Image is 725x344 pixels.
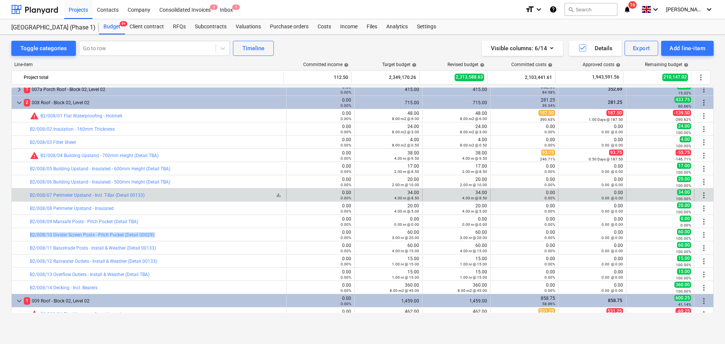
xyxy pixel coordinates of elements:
[676,250,691,254] small: 100.00%
[382,62,416,67] div: Target budget
[561,216,623,227] div: 0.00
[699,230,708,239] span: More actions
[540,117,555,122] small: 390.63%
[545,236,555,240] small: 0.00%
[494,84,555,95] div: 352.69
[494,243,555,253] div: 0.00
[645,62,688,67] div: Remaining budget
[458,288,487,293] small: 8.00 m2 @ 45.00
[290,164,351,174] div: 0.00
[494,216,555,227] div: 0.00
[546,63,552,67] span: help
[607,100,623,105] span: 281.25
[15,296,24,305] span: keyboard_arrow_down
[358,190,419,201] div: 34.00
[358,111,419,121] div: 48.00
[336,19,362,34] a: Income
[676,170,691,174] small: 100.00%
[680,136,691,142] span: 4.00
[412,19,441,34] div: Settings
[460,143,487,147] small: 8.00 m2 @ 0.50
[676,131,691,135] small: 100.00%
[561,269,623,280] div: 0.00
[24,99,30,106] span: 2
[290,124,351,134] div: 0.00
[602,196,623,200] small: 0.00 @ 0.00
[494,203,555,214] div: 0.00
[699,191,708,200] span: More actions
[674,97,691,103] span: 433.75
[676,197,691,201] small: 100.00%
[561,243,623,253] div: 0.00
[460,262,487,266] small: 1.00 nr @ 15.00
[30,111,39,120] span: Committed costs exceed revised budget
[545,249,555,253] small: 0.00%
[392,236,419,240] small: 3.00 nr @ 20.00
[168,19,190,34] a: RFQs
[602,209,623,213] small: 0.00 @ 0.00
[589,117,623,122] small: 1.00 Days @ 187.50
[545,183,555,187] small: 0.00%
[392,143,419,147] small: 8.00 m2 @ 0.50
[460,117,487,121] small: 8.00 m2 @ 6.00
[602,222,623,227] small: 0.00 @ 0.00
[30,272,150,277] a: B2/008/13 Overflow Outlets - Install & Weather (Detail TBA)
[287,71,348,83] div: 112.50
[390,288,419,293] small: 8.00 m2 @ 45.00
[625,41,659,56] button: Export
[545,170,555,174] small: 0.00%
[341,156,351,160] small: 0.00%
[426,216,487,227] div: 0.00
[602,262,623,266] small: 0.00 @ 0.00
[676,263,691,267] small: 100.00%
[628,1,637,9] span: 16
[342,63,349,67] span: help
[677,255,691,261] span: 15.00
[341,143,351,147] small: 0.00%
[661,41,714,56] button: Add line-item
[662,74,688,81] span: 210,147.02
[677,202,691,208] span: 20.00
[40,312,122,317] a: B2/009/01 Flat Waterproofing - Hotmelt
[545,262,555,266] small: 0.00%
[341,275,351,279] small: 0.00%
[687,308,725,344] iframe: Chat Widget
[11,24,90,32] div: [GEOGRAPHIC_DATA] (Phase 1)
[30,259,157,264] a: B2/008/12 Rainwater Outlets - Install & Weather (Detail 00133)
[303,62,349,67] div: Committed income
[545,130,555,134] small: 0.00%
[540,157,555,161] small: 246.71%
[578,43,612,53] div: Details
[602,249,623,253] small: 0.00 @ 0.00
[614,63,620,67] span: help
[609,150,623,156] span: 93.75
[426,150,487,161] div: 38.00
[233,41,274,56] button: Timeline
[682,63,688,67] span: help
[358,177,419,187] div: 20.00
[394,170,419,174] small: 2.00 m @ 8.50
[462,170,487,174] small: 2.00 m @ 8.50
[125,19,168,34] a: Client contract
[589,157,623,161] small: 0.50 Days @ 187.50
[30,206,114,211] a: B2/008/08 Perimeter Upstand - Insulated
[602,170,623,174] small: 0.00 @ 0.00
[341,170,351,174] small: 0.00%
[569,41,622,56] button: Details
[538,110,555,116] span: 187.50
[677,123,691,129] span: 24.00
[525,5,534,14] i: format_size
[677,229,691,235] span: 60.00
[24,86,30,93] span: 1
[561,282,623,293] div: 0.00
[313,19,336,34] div: Costs
[426,87,487,92] div: 415.00
[591,74,620,80] span: 1,943,591.56
[11,41,76,56] button: Toggle categories
[678,91,691,95] small: 15.02%
[24,97,283,109] div: 008 Roof - Block 02, Level 02
[455,74,484,81] span: 2,313,588.63
[699,177,708,187] span: More actions
[341,90,351,94] small: 0.00%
